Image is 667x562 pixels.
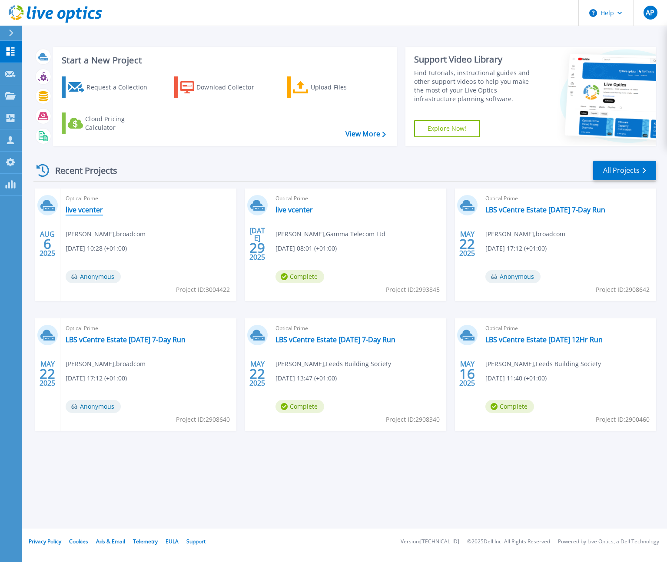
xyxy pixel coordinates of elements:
[66,374,127,383] span: [DATE] 17:12 (+01:00)
[459,370,475,377] span: 16
[66,270,121,283] span: Anonymous
[414,54,540,65] div: Support Video Library
[485,194,651,203] span: Optical Prime
[485,270,541,283] span: Anonymous
[485,374,547,383] span: [DATE] 11:40 (+01:00)
[249,228,265,260] div: [DATE] 2025
[62,56,385,65] h3: Start a New Project
[485,400,534,413] span: Complete
[485,324,651,333] span: Optical Prime
[311,79,380,96] div: Upload Files
[39,228,56,260] div: AUG 2025
[66,359,146,369] span: [PERSON_NAME] , broadcom
[275,229,385,239] span: [PERSON_NAME] , Gamma Telecom Ltd
[275,359,391,369] span: [PERSON_NAME] , Leeds Building Society
[275,335,395,344] a: LBS vCentre Estate [DATE] 7-Day Run
[186,538,206,545] a: Support
[275,194,441,203] span: Optical Prime
[467,539,550,545] li: © 2025 Dell Inc. All Rights Reserved
[66,335,186,344] a: LBS vCentre Estate [DATE] 7-Day Run
[275,244,337,253] span: [DATE] 08:01 (+01:00)
[39,358,56,390] div: MAY 2025
[66,229,146,239] span: [PERSON_NAME] , broadcom
[96,538,125,545] a: Ads & Email
[176,285,230,294] span: Project ID: 3004422
[414,120,480,137] a: Explore Now!
[593,161,656,180] a: All Projects
[275,374,337,383] span: [DATE] 13:47 (+01:00)
[86,79,156,96] div: Request a Collection
[66,244,127,253] span: [DATE] 10:28 (+01:00)
[287,76,384,98] a: Upload Files
[386,415,440,424] span: Project ID: 2908340
[558,539,659,545] li: Powered by Live Optics, a Dell Technology
[459,228,475,260] div: MAY 2025
[249,358,265,390] div: MAY 2025
[249,244,265,251] span: 29
[485,229,565,239] span: [PERSON_NAME] , broadcom
[66,205,103,214] a: live vcenter
[386,285,440,294] span: Project ID: 2993845
[196,79,266,96] div: Download Collector
[85,115,155,132] div: Cloud Pricing Calculator
[485,205,605,214] a: LBS vCentre Estate [DATE] 7-Day Run
[345,130,386,138] a: View More
[62,76,159,98] a: Request a Collection
[66,400,121,413] span: Anonymous
[33,160,129,181] div: Recent Projects
[62,112,159,134] a: Cloud Pricing Calculator
[485,335,603,344] a: LBS vCentre Estate [DATE] 12Hr Run
[646,9,654,16] span: AP
[69,538,88,545] a: Cookies
[275,205,313,214] a: live vcenter
[166,538,179,545] a: EULA
[596,415,650,424] span: Project ID: 2900460
[459,240,475,248] span: 22
[133,538,158,545] a: Telemetry
[275,270,324,283] span: Complete
[249,370,265,377] span: 22
[485,359,601,369] span: [PERSON_NAME] , Leeds Building Society
[459,358,475,390] div: MAY 2025
[414,69,540,103] div: Find tutorials, instructional guides and other support videos to help you make the most of your L...
[29,538,61,545] a: Privacy Policy
[275,324,441,333] span: Optical Prime
[43,240,51,248] span: 6
[40,370,55,377] span: 22
[66,194,231,203] span: Optical Prime
[66,324,231,333] span: Optical Prime
[596,285,650,294] span: Project ID: 2908642
[401,539,459,545] li: Version: [TECHNICAL_ID]
[174,76,271,98] a: Download Collector
[275,400,324,413] span: Complete
[485,244,547,253] span: [DATE] 17:12 (+01:00)
[176,415,230,424] span: Project ID: 2908640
